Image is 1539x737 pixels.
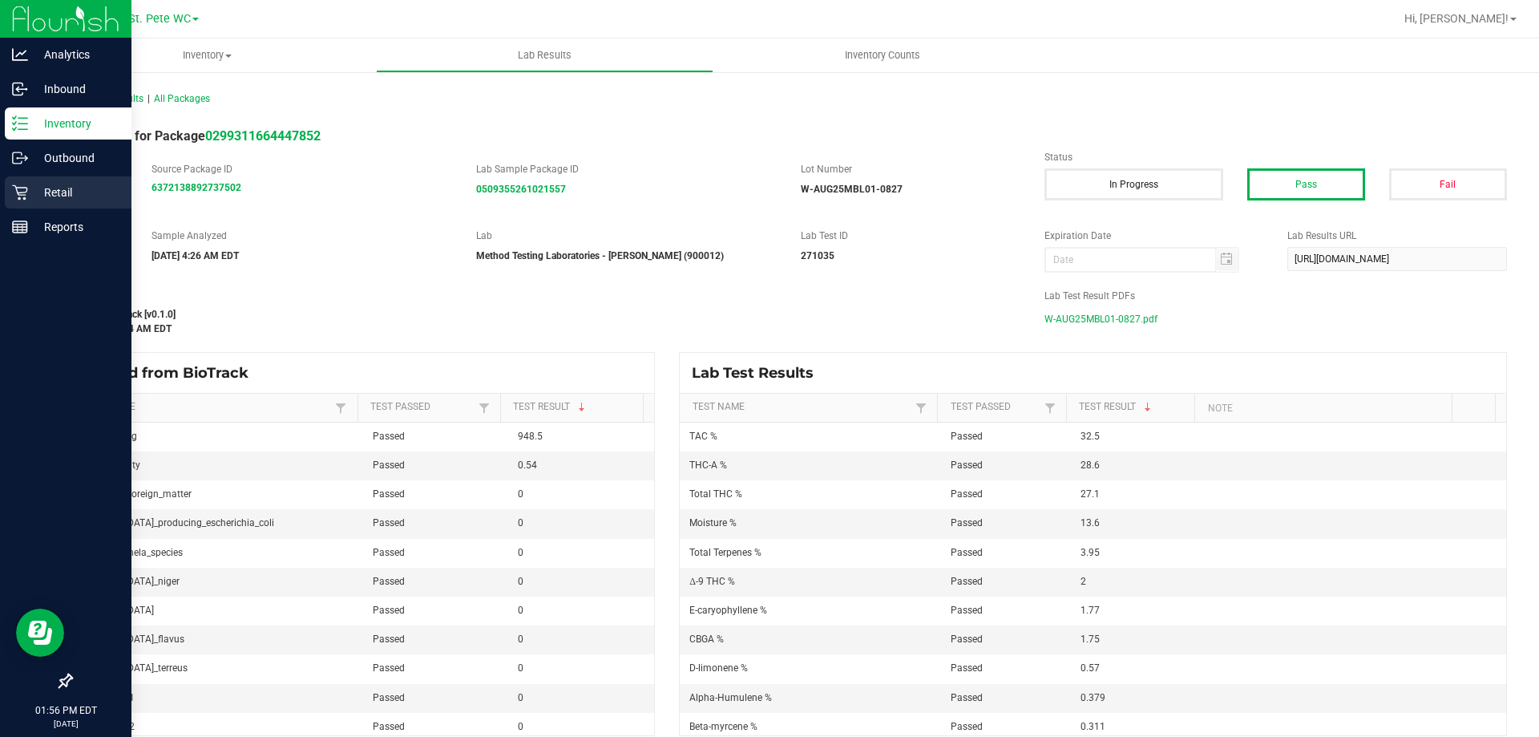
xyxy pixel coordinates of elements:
span: 0 [518,692,523,703]
p: Inventory [28,114,124,133]
span: Passed [373,517,405,528]
a: Test PassedSortable [370,401,475,414]
span: 32.5 [1081,431,1100,442]
strong: 271035 [801,250,834,261]
a: Test ResultSortable [513,401,637,414]
span: Passed [373,431,405,442]
inline-svg: Retail [12,184,28,200]
span: 28.6 [1081,460,1100,471]
span: 0 [518,605,523,616]
span: any_salmonela_species [81,547,183,558]
a: 0299311664447852 [205,128,321,144]
span: THC-A % [689,460,727,471]
span: 0 [518,721,523,732]
inline-svg: Analytics [12,47,28,63]
span: Moisture % [689,517,737,528]
span: Passed [951,517,983,528]
span: W-AUG25MBL01-0827.pdf [1044,307,1157,331]
span: Hi, [PERSON_NAME]! [1404,12,1509,25]
span: Passed [951,634,983,645]
a: Lab Results [376,38,713,72]
button: Pass [1247,168,1365,200]
span: Synced from BioTrack [83,364,261,382]
span: Passed [951,692,983,703]
label: Sample Analyzed [151,229,452,243]
label: Status [1044,150,1507,164]
span: 0 [518,547,523,558]
span: Passed [373,576,405,587]
strong: Method Testing Laboratories - [PERSON_NAME] (900012) [476,250,724,261]
inline-svg: Outbound [12,150,28,166]
label: Lab Results URL [1287,229,1507,243]
span: 0 [518,576,523,587]
span: Passed [373,634,405,645]
span: Lab Result for Package [71,128,321,144]
span: 0.54 [518,460,537,471]
span: CBGA % [689,634,724,645]
a: Filter [911,398,931,418]
a: Filter [331,398,350,418]
span: 0 [518,517,523,528]
span: Beta-myrcene % [689,721,757,732]
span: Total Terpenes % [689,547,761,558]
th: Note [1194,394,1452,423]
span: Passed [951,662,983,674]
span: Passed [951,460,983,471]
span: Passed [951,721,983,732]
a: Filter [1040,398,1060,418]
strong: W-AUG25MBL01-0827 [801,184,903,195]
span: Passed [951,547,983,558]
span: | [147,93,150,104]
label: Source Package ID [151,162,452,176]
span: Passed [373,721,405,732]
a: Test PassedSortable [951,401,1040,414]
p: Analytics [28,45,124,64]
span: Passed [373,605,405,616]
span: filth_feces_foreign_matter [81,488,192,500]
span: 1.77 [1081,605,1100,616]
span: [MEDICAL_DATA]_terreus [81,662,188,674]
a: Inventory Counts [713,38,1051,72]
a: 0509355261021557 [476,184,566,195]
strong: [DATE] 4:26 AM EDT [151,250,239,261]
span: Passed [951,488,983,500]
inline-svg: Reports [12,219,28,235]
span: 0.379 [1081,692,1105,703]
span: Passed [951,576,983,587]
span: 1.75 [1081,634,1100,645]
p: Outbound [28,148,124,168]
label: Lab [476,229,777,243]
label: Lab Sample Package ID [476,162,777,176]
label: Lot Number [801,162,1020,176]
label: Expiration Date [1044,229,1264,243]
span: Passed [373,692,405,703]
button: In Progress [1044,168,1223,200]
span: [MEDICAL_DATA]_flavus [81,634,184,645]
span: TAC % [689,431,717,442]
inline-svg: Inbound [12,81,28,97]
span: 13.6 [1081,517,1100,528]
span: St. Pete WC [128,12,191,26]
a: Inventory [38,38,376,72]
span: 0.57 [1081,662,1100,674]
label: Lab Test ID [801,229,1020,243]
span: [MEDICAL_DATA]_producing_escherichia_coli [81,517,274,528]
span: 3.95 [1081,547,1100,558]
span: Passed [951,431,983,442]
label: Lab Test Result PDFs [1044,289,1507,303]
span: 27.1 [1081,488,1100,500]
inline-svg: Inventory [12,115,28,132]
span: 0.311 [1081,721,1105,732]
p: Inbound [28,79,124,99]
span: 0 [518,634,523,645]
a: Test NameSortable [83,401,331,414]
span: Passed [951,605,983,616]
span: Alpha-Humulene % [689,692,772,703]
p: [DATE] [7,718,124,730]
span: Passed [373,662,405,674]
span: 0 [518,662,523,674]
span: 0 [518,488,523,500]
span: E-caryophyllene % [689,605,767,616]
